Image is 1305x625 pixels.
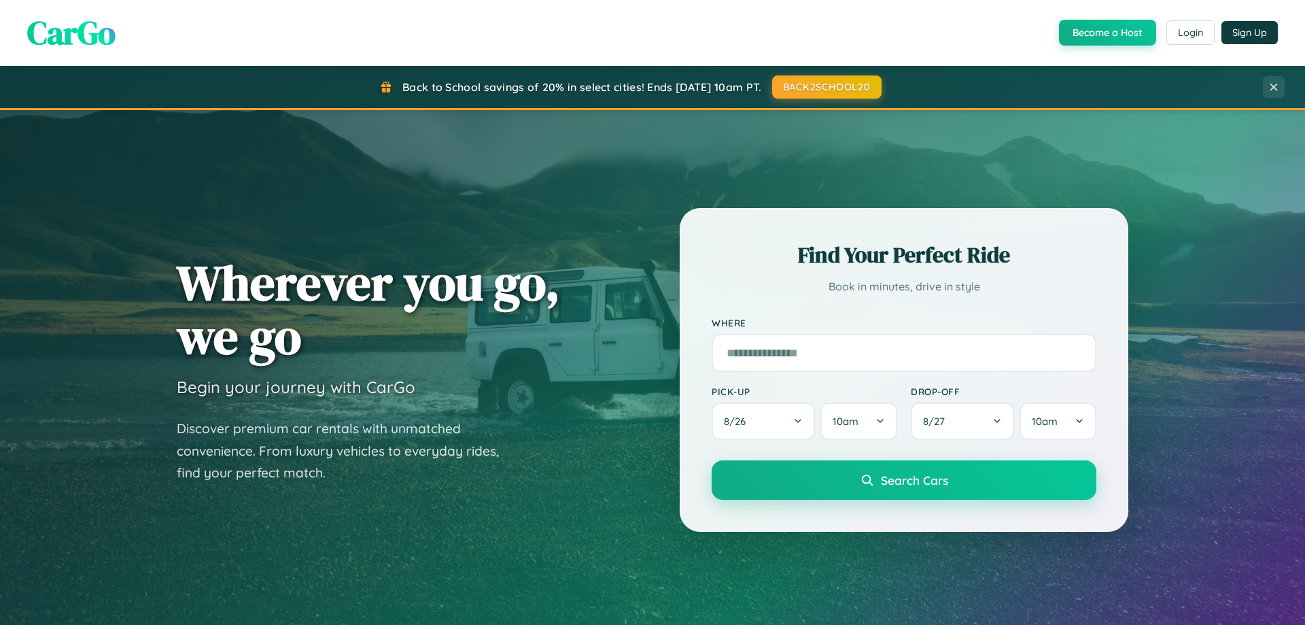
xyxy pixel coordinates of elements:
button: Search Cars [712,460,1096,500]
button: BACK2SCHOOL20 [772,75,882,99]
span: 10am [1032,415,1058,428]
span: 8 / 26 [724,415,752,428]
h3: Begin your journey with CarGo [177,377,415,397]
button: Login [1166,20,1215,45]
button: 10am [1020,403,1096,440]
p: Discover premium car rentals with unmatched convenience. From luxury vehicles to everyday rides, ... [177,418,517,484]
label: Drop-off [911,386,1096,397]
span: Search Cars [881,473,948,488]
button: Sign Up [1221,21,1278,44]
span: 10am [833,415,858,428]
span: CarGo [27,10,116,55]
h1: Wherever you go, we go [177,256,560,363]
span: Back to School savings of 20% in select cities! Ends [DATE] 10am PT. [402,80,761,94]
h2: Find Your Perfect Ride [712,240,1096,270]
label: Where [712,317,1096,328]
button: Become a Host [1059,20,1156,46]
button: 10am [820,403,897,440]
p: Book in minutes, drive in style [712,277,1096,297]
button: 8/27 [911,403,1014,440]
span: 8 / 27 [923,415,952,428]
label: Pick-up [712,386,897,397]
button: 8/26 [712,403,815,440]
